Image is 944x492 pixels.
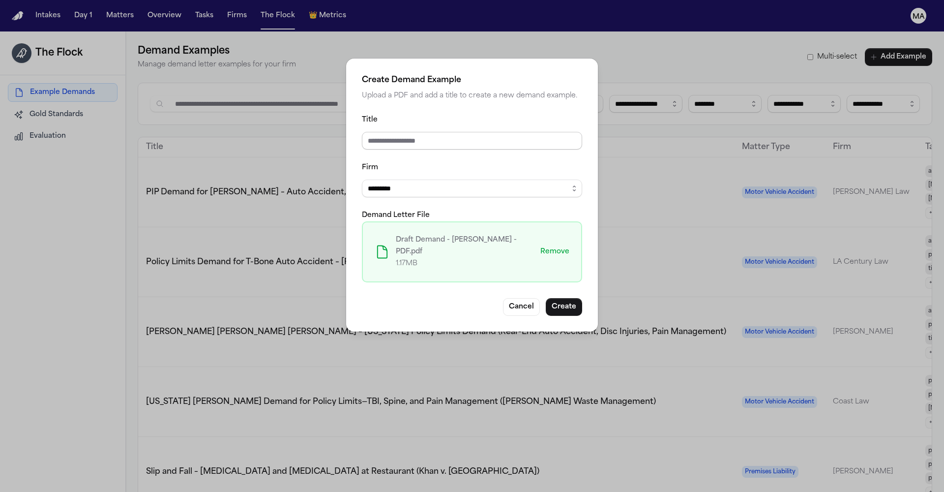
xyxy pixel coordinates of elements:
[396,234,540,258] p: Draft Demand - [PERSON_NAME] - PDF.pdf
[362,212,430,219] label: Demand Letter File
[362,90,582,102] p: Upload a PDF and add a title to create a new demand example.
[540,247,569,257] button: Remove
[362,164,378,171] label: Firm
[362,74,582,86] h2: Create Demand Example
[396,258,540,270] p: 1.17 MB
[546,298,582,316] button: Create
[362,116,378,123] label: Title
[503,298,540,316] button: Cancel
